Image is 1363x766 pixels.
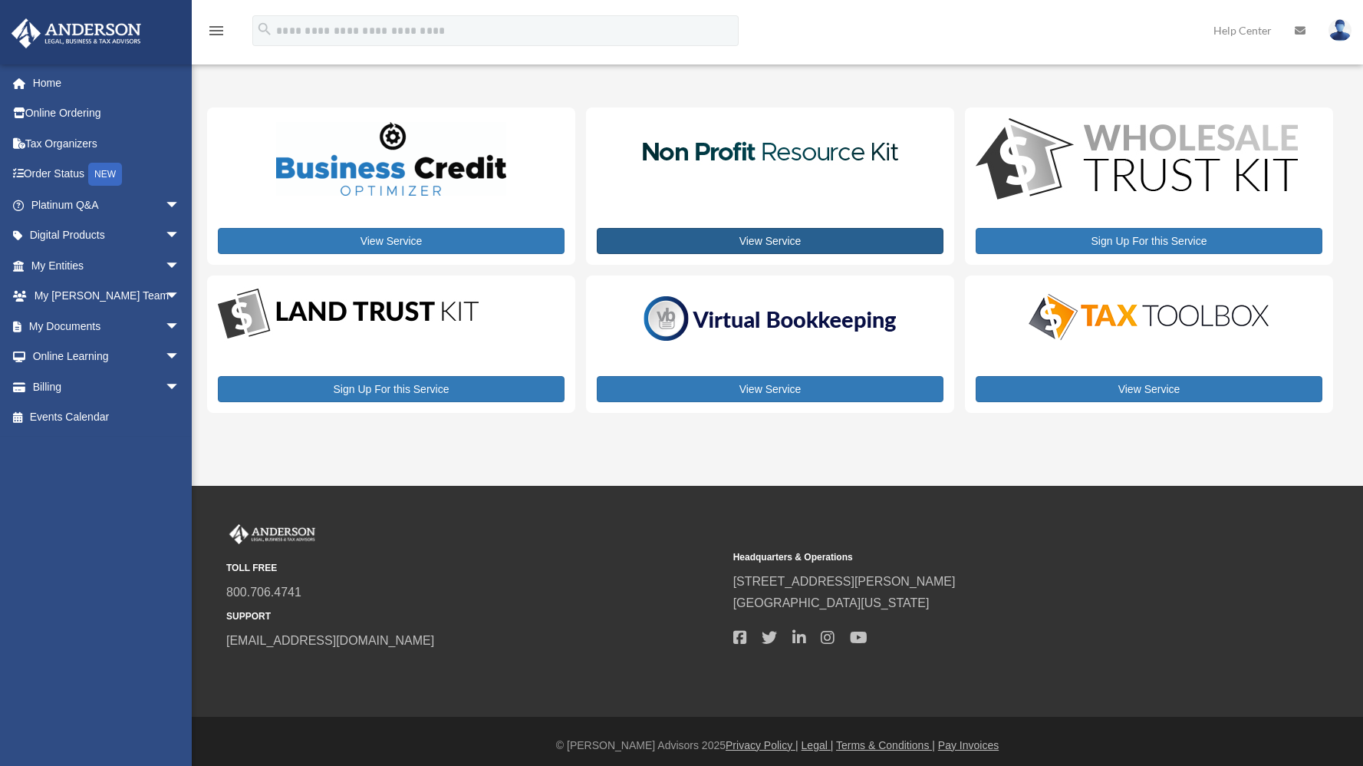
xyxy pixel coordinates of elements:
a: 800.706.4741 [226,586,301,599]
a: Digital Productsarrow_drop_down [11,220,196,251]
a: Home [11,68,203,98]
a: [STREET_ADDRESS][PERSON_NAME] [733,575,956,588]
a: Sign Up For this Service [976,228,1322,254]
small: Headquarters & Operations [733,550,1230,566]
span: arrow_drop_down [165,220,196,252]
img: Anderson Advisors Platinum Portal [226,524,318,544]
a: Tax Organizers [11,128,203,159]
a: menu [207,27,226,40]
span: arrow_drop_down [165,342,196,373]
div: © [PERSON_NAME] Advisors 2025 [192,736,1363,755]
span: arrow_drop_down [165,311,196,342]
img: User Pic [1328,19,1351,41]
img: Anderson Advisors Platinum Portal [7,18,146,48]
small: TOLL FREE [226,560,723,576]
a: Order StatusNEW [11,159,203,190]
span: arrow_drop_down [165,250,196,282]
a: Events Calendar [11,402,203,433]
span: arrow_drop_down [165,371,196,403]
span: arrow_drop_down [165,190,196,221]
a: View Service [597,376,943,402]
img: LandTrust_lgo-1.jpg [218,286,479,342]
a: Terms & Conditions | [836,739,935,751]
a: Platinum Q&Aarrow_drop_down [11,190,203,220]
a: View Service [597,228,943,254]
a: Online Ordering [11,98,203,129]
a: My Documentsarrow_drop_down [11,311,203,342]
div: NEW [88,163,122,186]
a: [GEOGRAPHIC_DATA][US_STATE] [733,596,930,609]
a: Sign Up For this Service [218,376,565,402]
a: View Service [218,228,565,254]
a: [EMAIL_ADDRESS][DOMAIN_NAME] [226,634,434,647]
span: arrow_drop_down [165,281,196,312]
i: menu [207,21,226,40]
a: Pay Invoices [938,739,999,751]
img: WS-Trust-Kit-lgo-1.jpg [976,118,1298,203]
a: My Entitiesarrow_drop_down [11,250,203,281]
a: Privacy Policy | [726,739,798,751]
a: Billingarrow_drop_down [11,371,203,402]
small: SUPPORT [226,609,723,625]
a: View Service [976,376,1322,402]
a: Legal | [802,739,834,751]
i: search [256,21,273,38]
a: My [PERSON_NAME] Teamarrow_drop_down [11,281,203,312]
a: Online Learningarrow_drop_down [11,342,203,372]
